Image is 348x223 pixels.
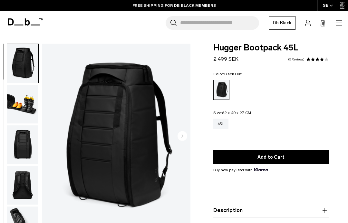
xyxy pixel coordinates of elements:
button: Hugger Bootpack 45L Black Out [7,125,39,165]
img: Hugger Bootpack 45L Black Out [7,166,38,205]
a: FREE SHIPPING FOR DB BLACK MEMBERS [132,3,216,8]
img: Hugger Bootpack 45L Black Out [7,44,38,83]
img: Hugger Bootpack 45L Black Out [7,125,38,164]
span: 62 x 40 x 27 CM [222,111,251,115]
button: Hugger Bootpack 45L Black Out [7,84,39,124]
button: Add to Cart [213,150,329,164]
span: Hugger Bootpack 45L [213,44,329,52]
a: Db Black [269,16,295,30]
legend: Size: [213,111,251,115]
button: Next slide [178,131,187,142]
legend: Color: [213,72,242,76]
span: 2 499 SEK [213,56,238,62]
a: Black Out [213,80,229,100]
span: Buy now pay later with [213,167,268,173]
a: 5 reviews [288,58,304,61]
button: Hugger Bootpack 45L Black Out [7,165,39,205]
img: Hugger Bootpack 45L Black Out [7,85,38,123]
a: 45L [213,119,228,129]
img: {"height" => 20, "alt" => "Klarna"} [254,168,268,171]
button: Hugger Bootpack 45L Black Out [7,44,39,83]
button: Description [213,207,329,214]
span: Black Out [224,72,242,76]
